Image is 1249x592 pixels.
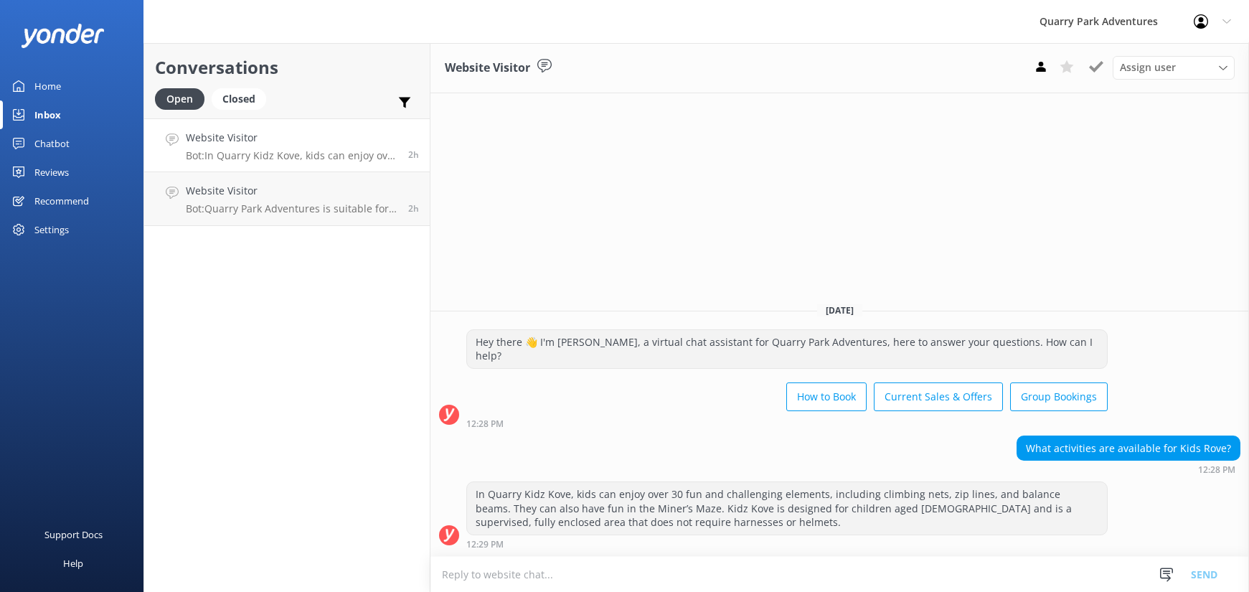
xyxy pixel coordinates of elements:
[1010,382,1108,411] button: Group Bookings
[466,418,1108,428] div: 12:28pm 14-Aug-2025 (UTC -07:00) America/Tijuana
[408,202,419,215] span: 12:05pm 14-Aug-2025 (UTC -07:00) America/Tijuana
[63,549,83,578] div: Help
[1017,464,1240,474] div: 12:28pm 14-Aug-2025 (UTC -07:00) America/Tijuana
[22,24,104,47] img: yonder-white-logo.png
[34,129,70,158] div: Chatbot
[34,187,89,215] div: Recommend
[212,88,266,110] div: Closed
[408,149,419,161] span: 12:28pm 14-Aug-2025 (UTC -07:00) America/Tijuana
[155,54,419,81] h2: Conversations
[1113,56,1235,79] div: Assign User
[155,88,204,110] div: Open
[155,90,212,106] a: Open
[186,183,397,199] h4: Website Visitor
[186,149,397,162] p: Bot: In Quarry Kidz Kove, kids can enjoy over 30 fun and challenging elements, including climbing...
[874,382,1003,411] button: Current Sales & Offers
[467,482,1107,535] div: In Quarry Kidz Kove, kids can enjoy over 30 fun and challenging elements, including climbing nets...
[817,304,862,316] span: [DATE]
[34,215,69,244] div: Settings
[34,158,69,187] div: Reviews
[466,540,504,549] strong: 12:29 PM
[212,90,273,106] a: Closed
[144,172,430,226] a: Website VisitorBot:Quarry Park Adventures is suitable for children ages [DEMOGRAPHIC_DATA] and up...
[1198,466,1235,474] strong: 12:28 PM
[466,420,504,428] strong: 12:28 PM
[1120,60,1176,75] span: Assign user
[34,72,61,100] div: Home
[144,118,430,172] a: Website VisitorBot:In Quarry Kidz Kove, kids can enjoy over 30 fun and challenging elements, incl...
[467,330,1107,368] div: Hey there 👋 I'm [PERSON_NAME], a virtual chat assistant for Quarry Park Adventures, here to answe...
[466,539,1108,549] div: 12:29pm 14-Aug-2025 (UTC -07:00) America/Tijuana
[786,382,867,411] button: How to Book
[34,100,61,129] div: Inbox
[186,130,397,146] h4: Website Visitor
[186,202,397,215] p: Bot: Quarry Park Adventures is suitable for children ages [DEMOGRAPHIC_DATA] and up. The Kidz Kov...
[1017,436,1240,461] div: What activities are available for Kids Rove?
[44,520,103,549] div: Support Docs
[445,59,530,77] h3: Website Visitor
